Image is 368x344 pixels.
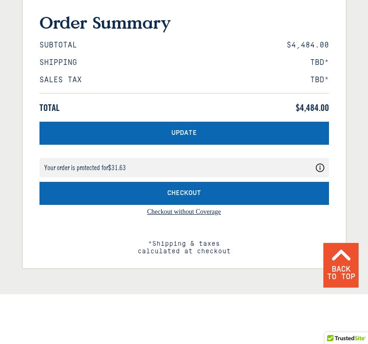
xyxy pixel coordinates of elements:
[331,249,352,261] img: Back to Top
[323,243,359,287] a: Back To Top
[39,58,77,67] span: Shipping
[39,41,77,50] span: Subtotal
[39,232,329,256] span: *Shipping & taxes calculated at checkout
[39,182,329,205] button: Checkout
[39,122,329,145] button: Update
[39,153,329,182] div: route shipping protection selector element
[172,129,197,137] span: Update
[287,41,329,50] span: $4,484.00
[39,158,329,177] div: Coverage Options
[39,76,82,85] span: Sales Tax
[167,189,201,197] span: Checkout
[44,164,126,171] div: Your order is protected for $31.63
[296,102,329,113] span: $4,484.00
[39,12,329,32] h3: Order Summary
[327,266,355,281] span: Back To Top
[147,209,221,232] a: Continue to checkout without Shipping Protection
[39,102,60,113] span: Total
